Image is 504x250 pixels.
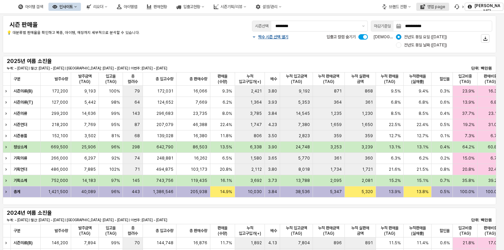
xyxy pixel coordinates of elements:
span: 11.8% [220,133,232,139]
span: 8.5% [419,111,428,116]
div: 리오더 [82,3,111,11]
span: 3.80 [268,167,277,172]
span: 361 [334,155,342,161]
span: 127,000 [51,100,68,105]
div: 판매현황 [153,4,167,9]
button: 인사이트 [48,3,81,11]
span: 1,650 [361,122,373,127]
button: 브랜드 전환 [378,3,415,11]
span: 3.90 [268,144,277,150]
span: 13.8% [416,189,428,194]
span: 0.3% [440,88,450,94]
span: 발주수량 [55,76,68,82]
span: 10,030 [248,189,262,194]
span: 669,500 [51,144,68,150]
span: 5,347 [330,189,342,194]
span: 6.3% [391,155,401,161]
span: 입고비중(TAG) [456,225,475,236]
span: 7,769 [84,122,96,127]
span: 16,066 [193,88,207,94]
span: 할인율 [440,76,450,82]
div: 버그 제보 및 기능 개선 요청 [450,3,467,11]
span: 144,748 [156,240,173,246]
span: 7,885 [84,167,96,172]
span: 누적 판매율(TAG) [379,74,401,84]
strong: 기획의류 [14,156,27,161]
span: 22.4% [220,122,232,127]
span: 22.5% [389,122,401,127]
span: 486,000 [51,167,68,172]
span: 0.5% [440,122,450,127]
div: 설정/관리 [252,3,286,11]
span: 15.0% [462,155,475,161]
span: 298 [132,144,140,150]
span: 92% [111,155,120,161]
span: 102% [109,167,120,172]
span: 1,386,546 [153,189,173,194]
p: 단위: 백만원 [451,217,492,223]
span: 16,876 [193,240,207,246]
span: 46,388 [193,122,207,127]
span: 1,721 [362,167,373,172]
div: 브랜드 전환 [389,4,407,9]
span: 발주금액(TAG) [74,74,96,84]
span: 96% [111,144,120,150]
span: 2,421 [251,88,262,94]
span: 16,262 [194,155,207,161]
span: 3,692 [250,178,262,183]
span: 누적 입고구입가(+) [238,225,262,236]
span: 5,320 [361,189,373,194]
span: 6.7% [490,133,500,139]
span: 8,018 [298,167,310,172]
span: 총 입고수량 [155,228,173,233]
span: 35.8% [462,178,475,183]
span: 배수 [270,76,277,82]
span: 3.65 [268,155,277,161]
span: 2,095 [330,178,342,183]
span: 68 [134,133,140,139]
span: 100% [109,88,120,94]
span: 74 [134,155,140,161]
span: 입고율(TAG) [102,74,120,84]
span: 87 [134,122,140,127]
span: 23.9% [462,88,475,94]
span: 누적 판매금액(TAG) [316,225,342,236]
span: 할인율 [440,228,450,233]
span: 13,788 [296,178,310,183]
span: 37.7% [462,111,475,116]
span: 3,253 [330,144,342,150]
span: 8.5% [391,111,401,116]
span: 205,938 [190,189,207,194]
span: 15.2% [389,178,401,183]
span: 9,192 [299,88,310,94]
button: 입출고현황 [172,3,208,11]
span: 총 판매수량 [189,228,207,233]
span: 입고율(TAG) [102,225,120,236]
span: 누적 실판매 금액 [348,225,373,236]
span: 172,200 [52,88,68,94]
button: 아이템맵 [113,3,141,11]
span: 0.6% [440,100,450,105]
div: 입출고현황 [183,4,200,9]
span: 16,380 [193,133,207,139]
span: 5,442 [84,100,96,105]
span: 71 [135,167,140,172]
button: 시즌기획/리뷰 [210,3,250,11]
button: 영업 page [416,3,449,11]
strong: 시즌의류(B) [14,89,33,93]
span: 6.2% [419,155,428,161]
strong: 시즌의류 [14,111,27,116]
div: 아이템 검색 [14,3,47,11]
span: 64.2% [462,144,475,150]
div: Expand row [3,153,12,164]
span: 3.80 [268,88,277,94]
span: 5,770 [298,155,310,161]
div: 설정/관리 [262,4,277,9]
div: Expand row [3,175,12,186]
span: 81% [111,133,120,139]
span: 24,748 [296,144,310,150]
div: Expand row [3,97,12,108]
span: 9,193 [84,88,96,94]
span: 전년도 동일 날짜 ([DATE]) [404,42,447,48]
